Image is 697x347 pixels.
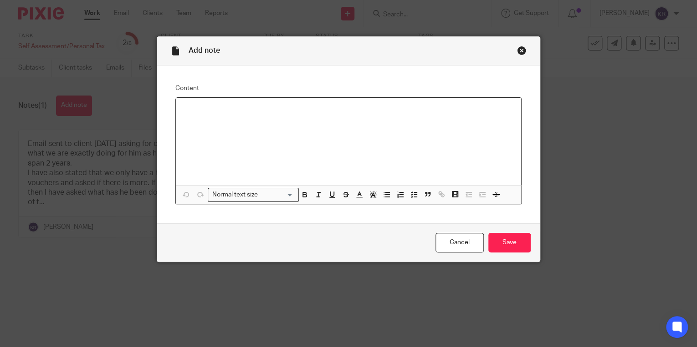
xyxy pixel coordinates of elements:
[210,190,260,200] span: Normal text size
[488,233,531,252] input: Save
[436,233,484,252] a: Cancel
[261,190,293,200] input: Search for option
[517,46,526,55] div: Close this dialog window
[189,47,220,54] span: Add note
[208,188,299,202] div: Search for option
[175,84,522,93] label: Content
